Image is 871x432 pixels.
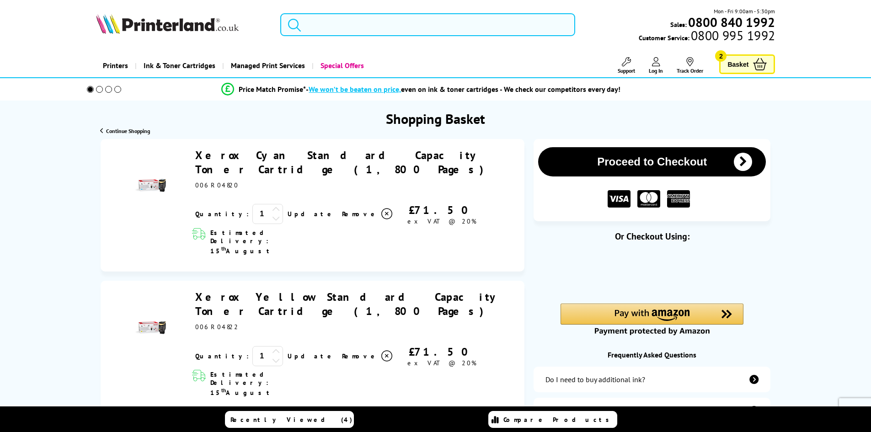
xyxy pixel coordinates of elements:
[195,210,249,218] span: Quantity:
[488,411,617,428] a: Compare Products
[715,50,727,62] span: 2
[538,147,766,176] button: Proceed to Checkout
[221,245,226,252] sup: th
[608,190,631,208] img: VISA
[306,85,620,94] div: - even on ink & toner cartridges - We check our competitors every day!
[618,67,635,74] span: Support
[288,352,335,360] a: Update
[230,416,353,424] span: Recently Viewed (4)
[222,54,312,77] a: Managed Print Services
[195,148,490,176] a: Xerox Cyan Standard Capacity Toner Cartridge (1,800 Pages)
[100,128,150,134] a: Continue Shopping
[534,398,770,423] a: items-arrive
[134,312,166,344] img: Xerox Yellow Standard Capacity Toner Cartridge (1,800 Pages)
[144,54,215,77] span: Ink & Toner Cartridges
[342,349,394,363] a: Delete item from your basket
[534,367,770,392] a: additional-ink
[407,359,476,367] span: ex VAT @ 20%
[407,217,476,225] span: ex VAT @ 20%
[106,128,150,134] span: Continue Shopping
[637,190,660,208] img: MASTER CARD
[239,85,306,94] span: Price Match Promise*
[195,352,249,360] span: Quantity:
[503,416,614,424] span: Compare Products
[618,57,635,74] a: Support
[714,7,775,16] span: Mon - Fri 9:00am - 5:30pm
[394,203,490,217] div: £71.50
[649,57,663,74] a: Log In
[649,67,663,74] span: Log In
[342,352,378,360] span: Remove
[195,290,501,318] a: Xerox Yellow Standard Capacity Toner Cartridge (1,800 Pages)
[134,170,166,202] img: Xerox Cyan Standard Capacity Toner Cartridge (1,800 Pages)
[312,54,371,77] a: Special Offers
[561,257,743,277] iframe: PayPal
[135,54,222,77] a: Ink & Toner Cartridges
[534,230,770,242] div: Or Checkout Using:
[719,54,775,74] a: Basket 2
[210,370,323,397] span: Estimated Delivery: 15 August
[394,345,490,359] div: £71.50
[667,190,690,208] img: American Express
[96,14,239,34] img: Printerland Logo
[561,304,743,336] div: Amazon Pay - Use your Amazon account
[96,14,269,36] a: Printerland Logo
[75,81,768,97] li: modal_Promise
[221,387,226,394] sup: th
[688,14,775,31] b: 0800 840 1992
[225,411,354,428] a: Recently Viewed (4)
[288,210,335,218] a: Update
[534,350,770,359] div: Frequently Asked Questions
[195,181,239,189] span: 006R04820
[386,110,485,128] h1: Shopping Basket
[545,375,645,384] div: Do I need to buy additional ink?
[309,85,401,94] span: We won’t be beaten on price,
[195,323,239,331] span: 006R04822
[677,57,703,74] a: Track Order
[210,229,323,255] span: Estimated Delivery: 15 August
[342,210,378,218] span: Remove
[670,20,687,29] span: Sales:
[727,58,748,70] span: Basket
[687,18,775,27] a: 0800 840 1992
[342,207,394,221] a: Delete item from your basket
[96,54,135,77] a: Printers
[639,31,775,42] span: Customer Service:
[689,31,775,40] span: 0800 995 1992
